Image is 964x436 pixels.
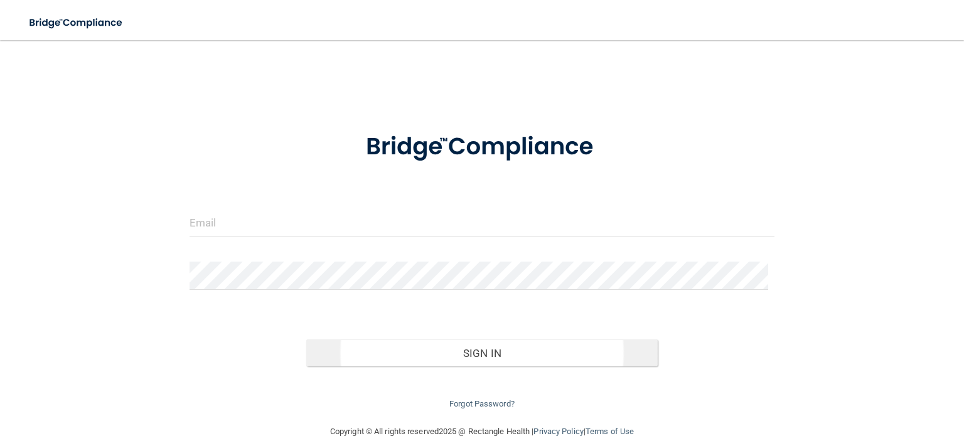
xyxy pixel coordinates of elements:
[747,348,949,397] iframe: Drift Widget Chat Controller
[449,399,515,408] a: Forgot Password?
[586,427,634,436] a: Terms of Use
[341,115,624,179] img: bridge_compliance_login_screen.278c3ca4.svg
[190,209,774,237] input: Email
[533,427,583,436] a: Privacy Policy
[306,339,657,367] button: Sign In
[19,10,134,36] img: bridge_compliance_login_screen.278c3ca4.svg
